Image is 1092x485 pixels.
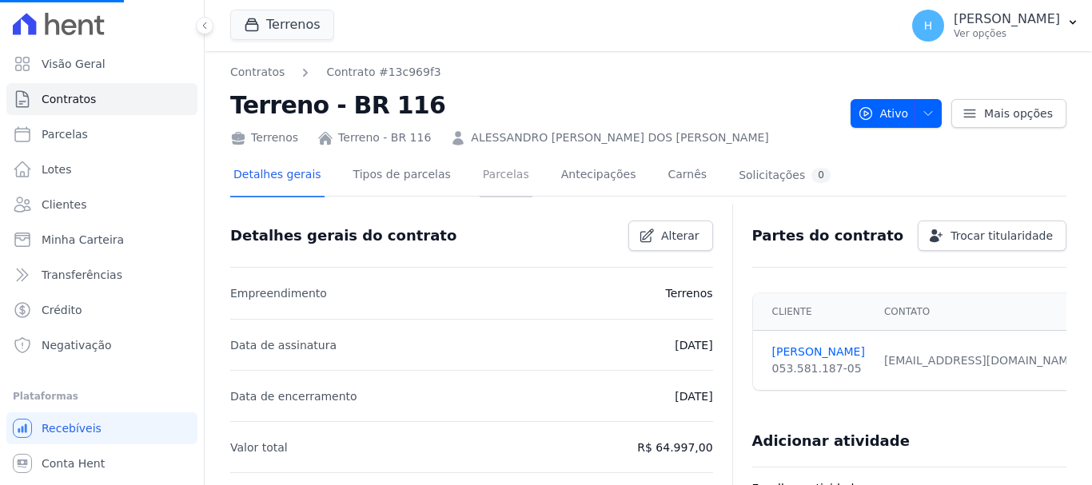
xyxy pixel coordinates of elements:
th: Cliente [753,293,875,331]
span: Alterar [661,228,699,244]
span: Clientes [42,197,86,213]
p: Empreendimento [230,284,327,303]
div: Plataformas [13,387,191,406]
a: Carnês [664,155,710,197]
a: Recebíveis [6,412,197,444]
p: [DATE] [675,336,712,355]
a: Terreno - BR 116 [338,129,431,146]
span: Crédito [42,302,82,318]
a: Parcelas [6,118,197,150]
a: ALESSANDRO [PERSON_NAME] DOS [PERSON_NAME] [471,129,768,146]
h3: Partes do contrato [752,226,904,245]
span: Trocar titularidade [951,228,1053,244]
span: Conta Hent [42,455,105,471]
span: Parcelas [42,126,88,142]
p: Terrenos [666,284,713,303]
a: Alterar [628,221,713,251]
a: Parcelas [480,155,532,197]
button: H [PERSON_NAME] Ver opções [899,3,1092,48]
div: 053.581.187-05 [772,360,865,377]
button: Terrenos [230,10,334,40]
span: Recebíveis [42,420,102,436]
nav: Breadcrumb [230,64,838,81]
span: Transferências [42,267,122,283]
a: Crédito [6,294,197,326]
span: Ativo [858,99,909,128]
p: R$ 64.997,00 [637,438,712,457]
p: Valor total [230,438,288,457]
p: Data de assinatura [230,336,337,355]
button: Ativo [851,99,943,128]
h3: Detalhes gerais do contrato [230,226,456,245]
a: Contrato #13c969f3 [326,64,440,81]
h2: Terreno - BR 116 [230,87,838,123]
span: Mais opções [984,105,1053,121]
a: Contratos [230,64,285,81]
a: Contratos [6,83,197,115]
a: Visão Geral [6,48,197,80]
h3: Adicionar atividade [752,431,910,451]
a: Clientes [6,189,197,221]
p: [DATE] [675,387,712,406]
nav: Breadcrumb [230,64,441,81]
a: Antecipações [558,155,640,197]
span: Contratos [42,91,96,107]
div: Solicitações [739,168,831,183]
a: Conta Hent [6,447,197,479]
a: Tipos de parcelas [350,155,454,197]
p: [PERSON_NAME] [954,11,1060,27]
span: H [924,20,933,31]
a: Mais opções [951,99,1066,128]
span: Visão Geral [42,56,106,72]
a: Lotes [6,153,197,185]
span: Lotes [42,161,72,177]
span: Minha Carteira [42,232,124,248]
a: Transferências [6,259,197,291]
a: Minha Carteira [6,224,197,256]
a: Detalhes gerais [230,155,325,197]
div: 0 [811,168,831,183]
a: [PERSON_NAME] [772,344,865,360]
p: Data de encerramento [230,387,357,406]
span: Negativação [42,337,112,353]
div: Terrenos [230,129,298,146]
a: Negativação [6,329,197,361]
a: Solicitações0 [735,155,834,197]
p: Ver opções [954,27,1060,40]
a: Trocar titularidade [918,221,1066,251]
